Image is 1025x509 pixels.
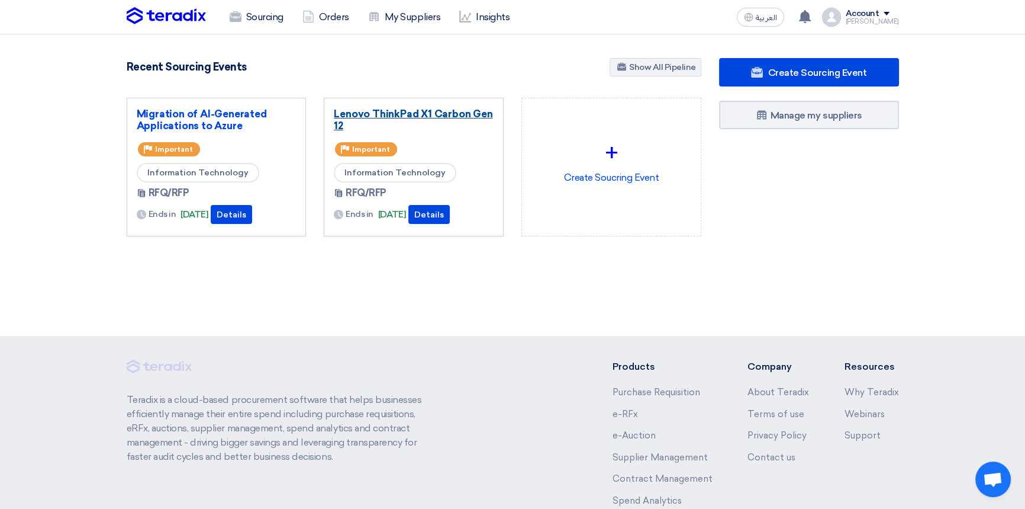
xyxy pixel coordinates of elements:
[352,145,390,153] span: Important
[747,452,795,463] a: Contact us
[149,186,189,200] span: RFQ/RFP
[612,360,712,374] li: Products
[612,473,712,484] a: Contract Management
[293,4,359,30] a: Orders
[612,409,637,420] a: e-RFx
[747,360,809,374] li: Company
[756,14,777,22] span: العربية
[155,145,193,153] span: Important
[359,4,450,30] a: My Suppliers
[612,387,700,398] a: Purchase Requisition
[334,163,456,183] span: Information Technology
[220,4,293,30] a: Sourcing
[211,205,252,224] button: Details
[747,409,804,420] a: Terms of use
[346,186,386,200] span: RFQ/RFP
[612,452,707,463] a: Supplier Management
[822,8,841,27] img: profile_test.png
[737,8,784,27] button: العربية
[346,208,373,220] span: Ends in
[719,101,899,129] a: Manage my suppliers
[845,387,899,398] a: Why Teradix
[450,4,519,30] a: Insights
[127,7,206,25] img: Teradix logo
[149,208,176,220] span: Ends in
[378,208,406,222] span: [DATE]
[612,495,681,506] a: Spend Analytics
[610,58,701,76] a: Show All Pipeline
[975,462,1011,497] div: Open chat
[612,430,655,441] a: e-Auction
[531,135,691,171] div: +
[127,393,436,464] p: Teradix is a cloud-based procurement software that helps businesses efficiently manage their enti...
[408,205,450,224] button: Details
[846,9,879,19] div: Account
[137,163,259,183] span: Information Technology
[127,60,247,73] h4: Recent Sourcing Events
[180,208,208,222] span: [DATE]
[137,108,296,132] a: Migration of AI-Generated Applications to Azure
[747,430,807,441] a: Privacy Policy
[334,108,494,132] a: Lenovo ThinkPad X1 Carbon Gen 12
[845,430,881,441] a: Support
[845,360,899,374] li: Resources
[846,18,899,25] div: [PERSON_NAME]
[845,409,885,420] a: Webinars
[531,108,691,212] div: Create Soucring Event
[768,67,866,78] span: Create Sourcing Event
[747,387,809,398] a: About Teradix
